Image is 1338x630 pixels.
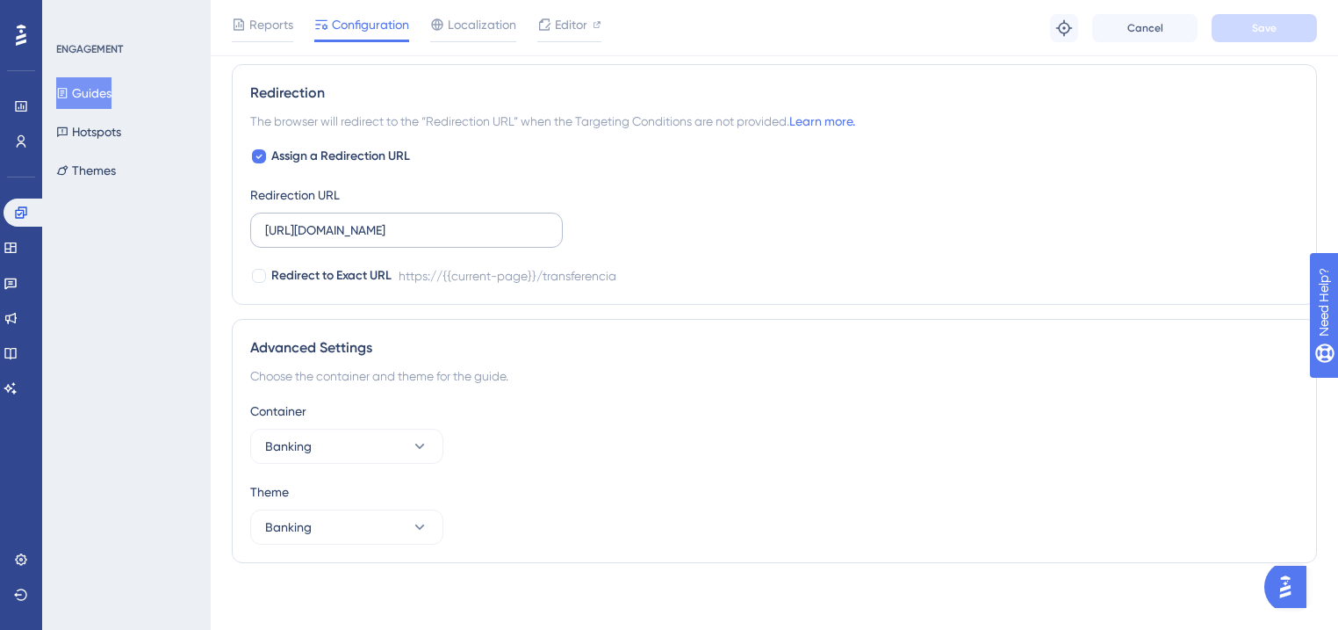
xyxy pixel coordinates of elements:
a: Learn more. [789,114,855,128]
span: Redirect to Exact URL [271,265,392,286]
button: Guides [56,77,111,109]
div: ENGAGEMENT [56,42,123,56]
span: Reports [249,14,293,35]
span: Banking [265,436,312,457]
button: Cancel [1092,14,1198,42]
span: Assign a Redirection URL [271,146,410,167]
span: Cancel [1127,21,1163,35]
button: Banking [250,429,443,464]
div: Container [250,401,1298,422]
span: Editor [555,14,587,35]
span: Banking [265,517,312,538]
span: The browser will redirect to the “Redirection URL” when the Targeting Conditions are not provided. [250,111,855,132]
span: Configuration [332,14,409,35]
span: Save [1252,21,1277,35]
input: https://www.example.com/ [265,221,548,240]
div: https://{{current-page}}/transferencia [399,265,616,286]
span: Localization [448,14,516,35]
div: Redirection [250,83,1298,104]
button: Banking [250,510,443,545]
iframe: UserGuiding AI Assistant Launcher [1264,561,1317,613]
div: Theme [250,482,1298,503]
button: Save [1212,14,1317,42]
div: Advanced Settings [250,337,1298,358]
div: Redirection URL [250,185,340,206]
span: Need Help? [41,4,110,25]
button: Hotspots [56,116,121,148]
button: Themes [56,155,116,186]
div: Choose the container and theme for the guide. [250,366,1298,387]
